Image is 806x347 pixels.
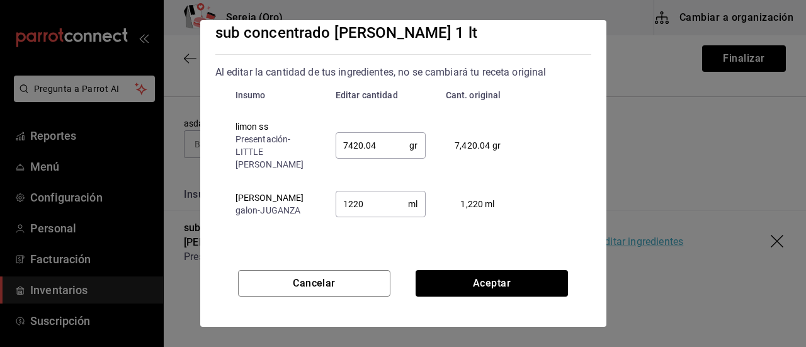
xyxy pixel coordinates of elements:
div: gr [336,132,426,159]
button: Cancelar [238,270,390,297]
div: sub concentrado [PERSON_NAME] 1 lt [215,21,591,44]
input: 0 [336,133,410,158]
div: limon ss [236,120,315,133]
div: Al editar la cantidad de tus ingredientes, no se cambiará tu receta original [215,65,591,80]
div: Presentación - LITTLE [PERSON_NAME] [236,133,315,171]
span: 1,220 ml [460,199,494,209]
input: 0 [336,191,409,217]
button: Aceptar [416,270,568,297]
div: [PERSON_NAME] [236,191,315,204]
th: Insumo [215,80,326,110]
div: galon - JUGANZA [236,204,315,217]
span: 7,420.04 gr [455,140,501,151]
th: Cant. original [436,80,530,110]
th: Editar cantidad [326,80,436,110]
div: ml [336,191,426,217]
